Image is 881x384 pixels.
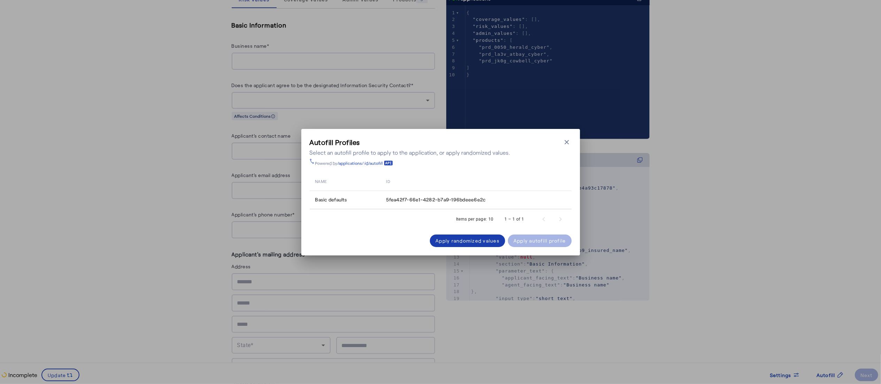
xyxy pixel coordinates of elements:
[315,160,393,166] div: Powered by
[386,196,486,203] span: 5fea42f7-66e1-4282-b7a9-196bdeee6e2c
[310,137,510,147] h3: Autofill Profiles
[386,177,390,184] span: id
[505,216,524,223] div: 1 – 1 of 1
[310,171,572,209] table: Table view of all quotes submitted by your platform
[315,196,347,203] span: Basic defaults
[456,216,487,223] div: Items per page:
[435,237,500,244] div: Apply randomized values
[310,148,510,157] div: Select an autofill profile to apply to the application, or apply randomized values.
[338,160,393,166] a: /applications/:id/autofill
[430,235,505,247] button: Apply randomized values
[315,177,327,184] span: name
[488,216,494,223] div: 10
